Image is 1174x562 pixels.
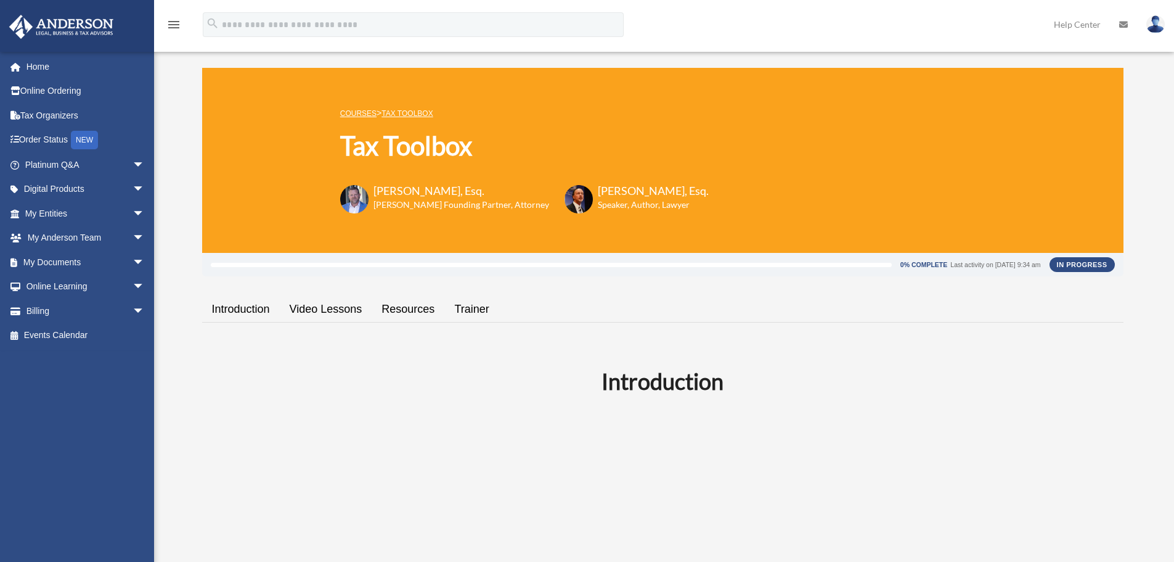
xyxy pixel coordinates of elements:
[132,201,157,226] span: arrow_drop_down
[598,199,693,211] h6: Speaker, Author, Lawyer
[9,299,163,323] a: Billingarrow_drop_down
[132,177,157,202] span: arrow_drop_down
[565,185,593,213] img: Scott-Estill-Headshot.png
[373,183,549,199] h3: [PERSON_NAME], Esq.
[340,185,369,213] img: Toby-circle-head.png
[132,250,157,275] span: arrow_drop_down
[9,152,163,177] a: Platinum Q&Aarrow_drop_down
[900,262,947,268] div: 0% Complete
[340,128,709,164] h1: Tax Toolbox
[202,292,280,327] a: Introduction
[9,226,163,250] a: My Anderson Teamarrow_drop_down
[1146,15,1165,33] img: User Pic
[9,103,163,128] a: Tax Organizers
[372,292,444,327] a: Resources
[444,292,499,327] a: Trainer
[210,366,1116,397] h2: Introduction
[166,17,181,32] i: menu
[950,262,1040,268] div: Last activity on [DATE] 9:34 am
[9,201,163,226] a: My Entitiesarrow_drop_down
[9,250,163,275] a: My Documentsarrow_drop_down
[132,226,157,251] span: arrow_drop_down
[132,299,157,324] span: arrow_drop_down
[598,183,709,199] h3: [PERSON_NAME], Esq.
[9,54,163,79] a: Home
[280,292,372,327] a: Video Lessons
[1050,257,1115,272] div: In Progress
[9,79,163,104] a: Online Ordering
[373,199,549,211] h6: [PERSON_NAME] Founding Partner, Attorney
[9,177,163,202] a: Digital Productsarrow_drop_down
[9,323,163,348] a: Events Calendar
[9,275,163,299] a: Online Learningarrow_drop_down
[132,275,157,300] span: arrow_drop_down
[6,15,117,39] img: Anderson Advisors Platinum Portal
[166,22,181,32] a: menu
[9,128,163,153] a: Order StatusNEW
[381,109,433,118] a: Tax Toolbox
[71,131,98,149] div: NEW
[340,109,377,118] a: COURSES
[340,105,709,121] p: >
[206,17,219,30] i: search
[132,152,157,178] span: arrow_drop_down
